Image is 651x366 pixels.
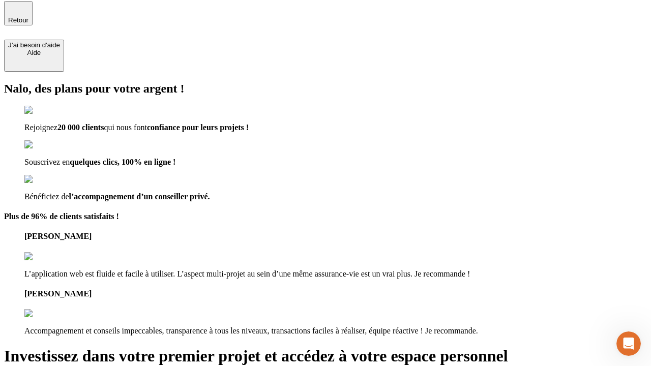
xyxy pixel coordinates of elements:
[4,212,647,221] h4: Plus de 96% de clients satisfaits !
[104,123,146,132] span: qui nous font
[8,41,60,49] div: J’ai besoin d'aide
[4,40,64,72] button: J’ai besoin d'aideAide
[147,123,249,132] span: confiance pour leurs projets !
[70,158,175,166] span: quelques clics, 100% en ligne !
[24,106,68,115] img: checkmark
[24,232,647,241] h4: [PERSON_NAME]
[4,82,647,96] h2: Nalo, des plans pour votre argent !
[69,192,210,201] span: l’accompagnement d’un conseiller privé.
[24,289,647,298] h4: [PERSON_NAME]
[24,326,647,335] p: Accompagnement et conseils impeccables, transparence à tous les niveaux, transactions faciles à r...
[4,1,33,25] button: Retour
[616,331,641,356] iframe: Intercom live chat
[24,309,75,318] img: reviews stars
[24,252,75,261] img: reviews stars
[8,49,60,56] div: Aide
[4,347,647,365] h1: Investissez dans votre premier projet et accédez à votre espace personnel
[24,175,68,184] img: checkmark
[24,158,70,166] span: Souscrivez en
[57,123,104,132] span: 20 000 clients
[8,16,28,24] span: Retour
[24,269,647,279] p: L’application web est fluide et facile à utiliser. L’aspect multi-projet au sein d’une même assur...
[24,140,68,149] img: checkmark
[24,192,69,201] span: Bénéficiez de
[24,123,57,132] span: Rejoignez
